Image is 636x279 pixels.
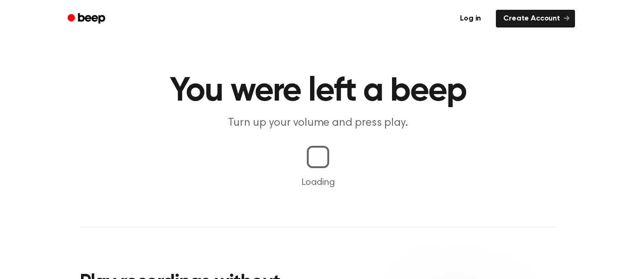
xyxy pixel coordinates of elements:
[61,10,114,28] a: Beep
[496,10,575,27] a: Create Account
[80,75,556,108] h1: You were left a beep
[11,176,625,190] p: Loading
[451,8,490,29] a: Log in
[139,116,497,131] p: Turn up your volume and press play.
